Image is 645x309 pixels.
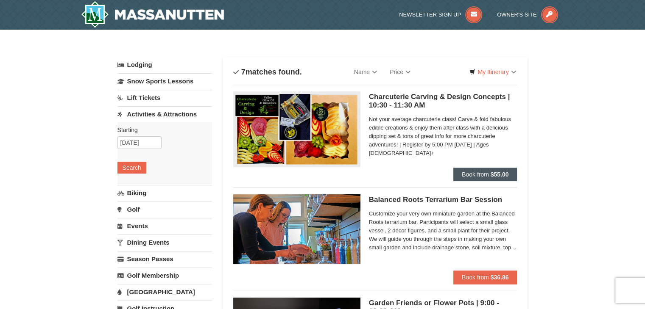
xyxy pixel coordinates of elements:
span: 7 [241,68,246,76]
a: Snow Sports Lessons [117,73,212,89]
h4: matches found. [233,68,302,76]
button: Book from $55.00 [453,168,517,181]
strong: $55.00 [491,171,509,178]
span: Newsletter Sign Up [399,11,461,18]
button: Book from $36.86 [453,270,517,284]
button: Search [117,162,146,174]
a: Dining Events [117,235,212,250]
span: Customize your very own miniature garden at the Balanced Roots terrarium bar. Participants will s... [369,210,517,252]
img: 18871151-30-393e4332.jpg [233,194,360,264]
a: Lodging [117,57,212,72]
label: Starting [117,126,206,134]
a: Massanutten Resort [81,1,224,28]
a: My Itinerary [464,66,521,78]
a: Season Passes [117,251,212,267]
span: Book from [462,274,489,281]
a: Price [383,63,417,80]
a: Lift Tickets [117,90,212,105]
a: [GEOGRAPHIC_DATA] [117,284,212,300]
a: Newsletter Sign Up [399,11,482,18]
a: Owner's Site [497,11,558,18]
a: Biking [117,185,212,201]
strong: $36.86 [491,274,509,281]
a: Golf [117,201,212,217]
a: Golf Membership [117,268,212,283]
h5: Charcuterie Carving & Design Concepts | 10:30 - 11:30 AM [369,93,517,110]
a: Activities & Attractions [117,106,212,122]
img: Massanutten Resort Logo [81,1,224,28]
h5: Balanced Roots Terrarium Bar Session [369,196,517,204]
img: 18871151-79-7a7e7977.png [233,91,360,167]
span: Book from [462,171,489,178]
span: Owner's Site [497,11,537,18]
a: Events [117,218,212,234]
span: Not your average charcuterie class! Carve & fold fabulous edible creations & enjoy them after cla... [369,115,517,157]
a: Name [348,63,383,80]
